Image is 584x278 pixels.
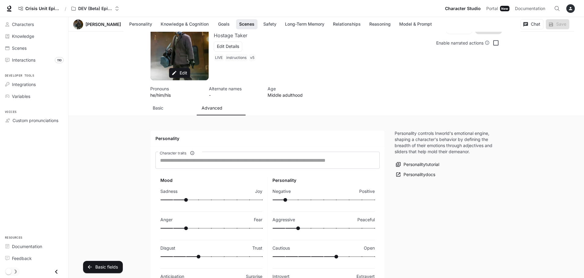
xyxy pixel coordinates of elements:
button: Open character details dialog [214,22,291,32]
a: Personalitydocs [395,170,437,180]
a: Characters [2,19,66,30]
button: Relationships [330,19,364,29]
p: Personality controls Inworld's emotional engine, shaping a character's behavior by defining the b... [395,130,492,155]
p: Cautious [272,245,290,251]
div: New [500,6,509,11]
p: Disgust [160,245,175,251]
p: Trust [252,245,262,251]
a: Custom pronunciations [2,115,66,126]
a: Variables [2,91,66,102]
button: Scenes [236,19,257,29]
span: Knowledge [12,33,34,39]
span: Feedback [12,255,32,262]
button: Open workspace menu [69,2,122,15]
p: Age [268,85,319,92]
p: he/him/his [150,92,202,98]
a: Character Studio [443,2,483,15]
p: Anger [160,217,173,223]
p: Open [364,245,375,251]
button: Open character avatar dialog [151,22,209,80]
p: Fear [254,217,262,223]
button: Open character avatar dialog [73,20,83,29]
button: Edit [169,68,190,78]
p: Middle adulthood [268,92,319,98]
h6: Personality [272,177,375,183]
div: Enable narrated actions [436,40,490,46]
button: Personality [126,19,155,29]
div: Avatar image [73,20,83,29]
div: / [62,5,69,12]
p: instructions [226,55,246,60]
p: Pronouns [150,85,202,92]
button: Character traits [188,149,196,157]
a: Integrations [2,79,66,90]
span: Interactions [12,57,35,63]
button: Reasoning [366,19,394,29]
button: Personalitytutorial [395,160,441,170]
p: Positive [359,188,375,194]
h6: Mood [160,177,262,183]
a: Scenes [2,43,66,53]
a: PortalNew [484,2,512,15]
p: Alternate names [209,85,260,92]
a: [PERSON_NAME] [86,22,121,27]
button: Goals [214,19,234,29]
button: Open character details dialog [150,85,202,98]
p: Sadness [160,188,177,194]
p: Negative [272,188,291,194]
span: Dark mode toggle [5,268,12,275]
span: Integrations [12,81,36,88]
span: Custom pronunciations [13,117,58,124]
a: Documentation [513,2,550,15]
button: Open character details dialog [214,32,247,39]
p: Peaceful [357,217,375,223]
span: Variables [12,93,30,99]
p: Joy [255,188,262,194]
p: Basic [153,105,163,111]
p: Hostage Taker [214,32,247,38]
span: Scenes [12,45,27,51]
p: LIVE [215,55,223,60]
span: Character traits [160,150,186,156]
p: Aggressive [272,217,295,223]
span: Crisis Unit Episode 1 [25,6,60,11]
span: Portal [486,5,498,13]
button: Open Command Menu [551,2,563,15]
span: Characters [12,21,34,27]
button: Open character details dialog [214,54,257,64]
button: Edit Details [214,42,242,52]
div: Avatar image [151,22,209,80]
button: Long-Term Memory [282,19,327,29]
p: v5 [250,55,254,60]
button: Close drawer [49,265,63,278]
span: v5 [249,54,257,61]
button: Open character details dialog [268,85,319,98]
span: 110 [55,57,64,63]
button: Safety [260,19,279,29]
span: Documentation [12,243,42,250]
a: Knowledge [2,31,66,42]
p: - [209,92,260,98]
button: Basic fields [83,261,123,273]
p: DEV (Beta) Episode 1 - Crisis Unit [78,6,112,11]
button: Chat [520,19,543,29]
p: Advanced [202,105,222,111]
button: Model & Prompt [396,19,435,29]
button: Knowledge & Cognition [158,19,212,29]
button: Open character details dialog [209,85,260,98]
a: Feedback [2,253,66,264]
span: instructions [225,54,249,61]
span: LIVE [214,54,225,61]
h4: Personality [155,135,380,142]
a: Crisis Unit Episode 1 [16,2,62,15]
span: Documentation [515,5,545,13]
a: Documentation [2,241,66,252]
a: Interactions [2,55,66,65]
span: Character Studio [445,5,481,13]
